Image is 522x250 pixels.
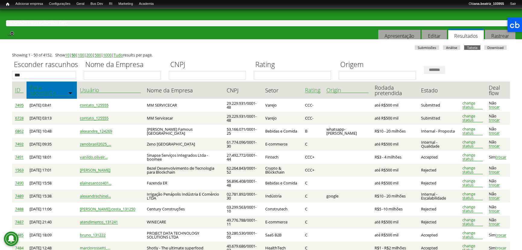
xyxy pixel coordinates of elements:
[489,144,500,148] a: trocar
[27,99,77,112] td: [DATE] 03:41
[372,112,418,125] td: até R$500 mil
[15,233,24,237] a: 7485
[443,45,460,50] a: Análise
[418,164,460,177] td: Rejected
[302,216,323,229] td: C
[144,190,224,203] td: Irrigação Penápolis Indústria E Comércio LTDA
[302,190,323,203] td: C
[68,91,72,95] img: ordem crescente
[462,140,483,148] a: change status
[372,177,418,190] td: até R$500 mil
[3,2,12,7] a: Início
[12,53,510,57] div: Showing 1 - 50 of 4152. Show | | | | | | results per page.
[86,53,93,57] a: 200
[144,164,224,177] td: Bezel Desenvolvimento de Tecnologia para Blockchain
[114,53,123,57] a: Tudo
[486,164,510,177] td: Não
[262,164,302,177] td: Crypto & Blockchain
[15,129,24,133] a: 6862
[80,181,112,185] a: elainesantos401...
[224,164,262,177] td: 62.264.843/0001-52
[489,196,500,200] a: trocar
[489,170,500,174] a: trocar
[489,209,500,213] a: trocar
[486,125,510,138] td: Não
[262,203,302,216] td: Construtech
[462,192,483,200] a: change status
[15,87,24,93] a: ID
[27,164,77,177] td: [DATE] 17:01
[495,233,506,237] a: trocar
[95,53,101,57] a: 500
[466,2,507,6] a: Oláana.beatriz_103955
[462,114,483,122] a: change status
[486,216,510,229] td: Não
[418,151,460,164] td: Accepted
[27,125,77,138] td: [DATE] 10:48
[418,82,460,99] th: Estado
[27,177,77,190] td: [DATE] 15:58
[80,103,108,107] a: contato_125555
[12,2,46,6] a: Adicionar empresa
[462,101,483,109] a: change status
[372,229,418,242] td: até R$500 mil
[262,112,302,125] td: Varejo
[144,99,224,112] td: MM SERVICECAR
[87,2,106,6] a: Bus Dev
[372,216,418,229] td: até R$500 mil
[462,179,483,187] a: change status
[144,151,224,164] td: Sinapse Serviços Integrados Ltda - boomee
[302,203,323,216] td: C
[80,168,110,172] a: [PERSON_NAME]
[418,229,460,242] td: Accepted
[464,45,480,50] a: Tabela
[6,20,516,26] div: » »
[486,99,510,112] td: Não
[15,142,24,146] a: 7492
[144,229,224,242] td: PROJECT DATA TECHNOLOGY SOLUTIONS LTDA
[80,194,111,198] a: alexandrechinel...
[27,216,77,229] td: [DATE] 21:40
[78,53,84,57] a: 100
[323,190,372,203] td: google
[418,177,460,190] td: Rejected
[262,177,302,190] td: Bebidas e Comida
[103,53,112,57] a: 1000
[486,229,510,242] td: Sim
[486,138,510,151] td: Não
[302,125,323,138] td: B
[80,87,141,93] a: Usuário
[224,203,262,216] td: 03.299.563/0001-10
[372,190,418,203] td: R$10 - 20 milhões
[6,20,17,25] a: Início
[115,2,136,6] a: Marketing
[462,153,483,161] a: change status
[262,190,302,203] td: Indústria
[224,99,262,112] td: 29.229.931/0001-48
[302,138,323,151] td: C
[262,99,302,112] td: Varejo
[71,53,76,57] a: 50
[27,138,77,151] td: [DATE] 09:35
[224,177,262,190] td: 56.896.408/0001-48
[448,29,484,42] a: Resultados
[80,142,111,146] a: zenobrasil2025_...
[144,112,224,125] td: MM Servicecar
[169,59,250,71] label: CNPJ
[65,53,69,57] a: 10
[418,138,460,151] td: Internal - Qualidade
[485,30,515,42] a: Rastrear
[372,138,418,151] td: até R$500 mil
[80,207,135,211] a: [PERSON_NAME].costa_131250
[30,85,74,96] a: Data submissão
[462,218,483,226] a: change status
[302,229,323,242] td: C
[224,216,262,229] td: 49.776.788/0001-11
[15,220,24,224] a: 7487
[462,127,483,135] a: change status
[486,177,510,190] td: Não
[50,20,67,25] a: Bus Dev
[302,151,323,164] td: CCC+
[27,203,77,216] td: [DATE] 11:06
[489,118,500,122] a: trocar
